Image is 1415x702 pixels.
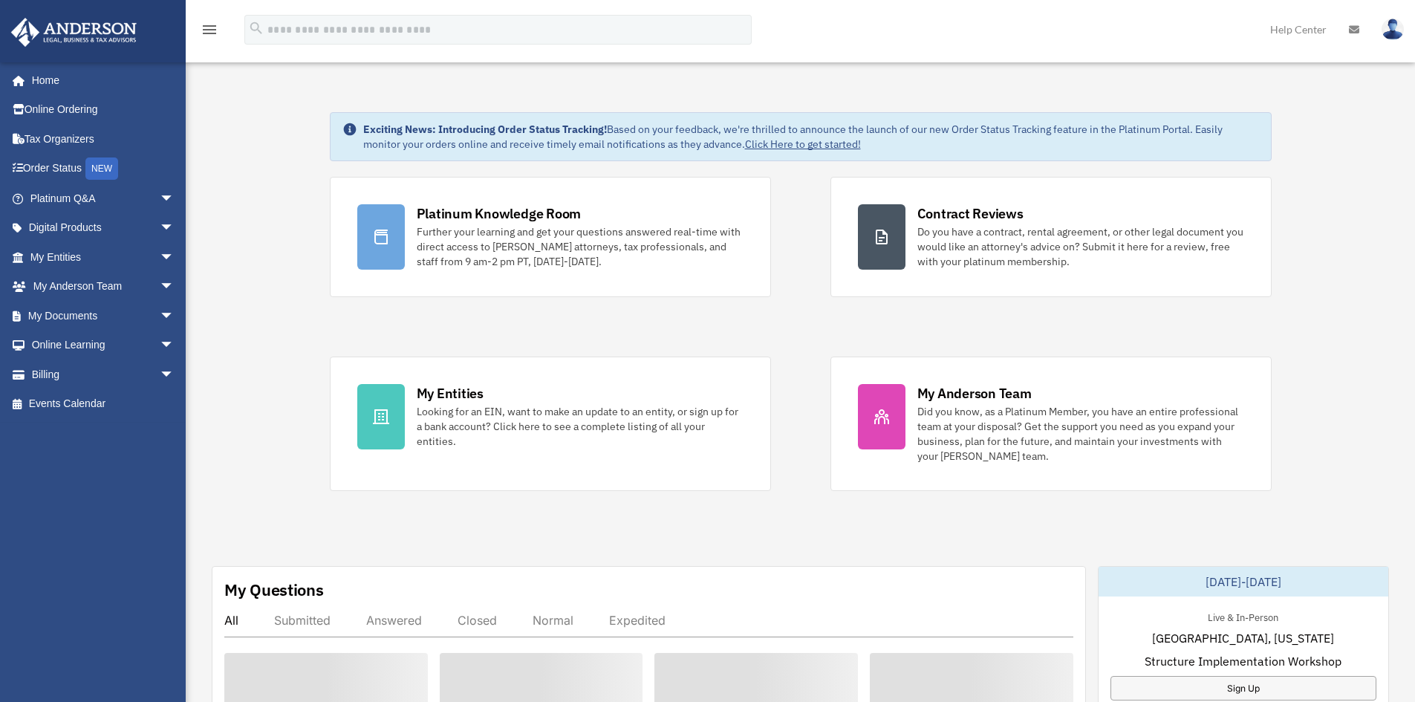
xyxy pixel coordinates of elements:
[1145,652,1341,670] span: Structure Implementation Workshop
[363,122,1259,152] div: Based on your feedback, we're thrilled to announce the launch of our new Order Status Tracking fe...
[830,357,1272,491] a: My Anderson Team Did you know, as a Platinum Member, you have an entire professional team at your...
[1099,567,1388,597] div: [DATE]-[DATE]
[917,404,1244,464] div: Did you know, as a Platinum Member, you have an entire professional team at your disposal? Get th...
[160,213,189,244] span: arrow_drop_down
[10,242,197,272] a: My Entitiesarrow_drop_down
[160,183,189,214] span: arrow_drop_down
[745,137,861,151] a: Click Here to get started!
[10,213,197,243] a: Digital Productsarrow_drop_down
[10,124,197,154] a: Tax Organizers
[609,613,666,628] div: Expedited
[224,613,238,628] div: All
[10,65,189,95] a: Home
[417,224,744,269] div: Further your learning and get your questions answered real-time with direct access to [PERSON_NAM...
[533,613,573,628] div: Normal
[7,18,141,47] img: Anderson Advisors Platinum Portal
[417,204,582,223] div: Platinum Knowledge Room
[10,272,197,302] a: My Anderson Teamarrow_drop_down
[248,20,264,36] i: search
[10,389,197,419] a: Events Calendar
[1110,676,1376,701] a: Sign Up
[201,26,218,39] a: menu
[417,404,744,449] div: Looking for an EIN, want to make an update to an entity, or sign up for a bank account? Click her...
[10,95,197,125] a: Online Ordering
[1382,19,1404,40] img: User Pic
[10,183,197,213] a: Platinum Q&Aarrow_drop_down
[1152,629,1334,647] span: [GEOGRAPHIC_DATA], [US_STATE]
[917,384,1032,403] div: My Anderson Team
[201,21,218,39] i: menu
[1196,608,1290,624] div: Live & In-Person
[458,613,497,628] div: Closed
[366,613,422,628] div: Answered
[330,357,771,491] a: My Entities Looking for an EIN, want to make an update to an entity, or sign up for a bank accoun...
[85,157,118,180] div: NEW
[917,224,1244,269] div: Do you have a contract, rental agreement, or other legal document you would like an attorney's ad...
[10,331,197,360] a: Online Learningarrow_drop_down
[160,331,189,361] span: arrow_drop_down
[160,301,189,331] span: arrow_drop_down
[363,123,607,136] strong: Exciting News: Introducing Order Status Tracking!
[830,177,1272,297] a: Contract Reviews Do you have a contract, rental agreement, or other legal document you would like...
[330,177,771,297] a: Platinum Knowledge Room Further your learning and get your questions answered real-time with dire...
[160,242,189,273] span: arrow_drop_down
[160,360,189,390] span: arrow_drop_down
[917,204,1024,223] div: Contract Reviews
[10,154,197,184] a: Order StatusNEW
[160,272,189,302] span: arrow_drop_down
[10,301,197,331] a: My Documentsarrow_drop_down
[274,613,331,628] div: Submitted
[417,384,484,403] div: My Entities
[224,579,324,601] div: My Questions
[10,360,197,389] a: Billingarrow_drop_down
